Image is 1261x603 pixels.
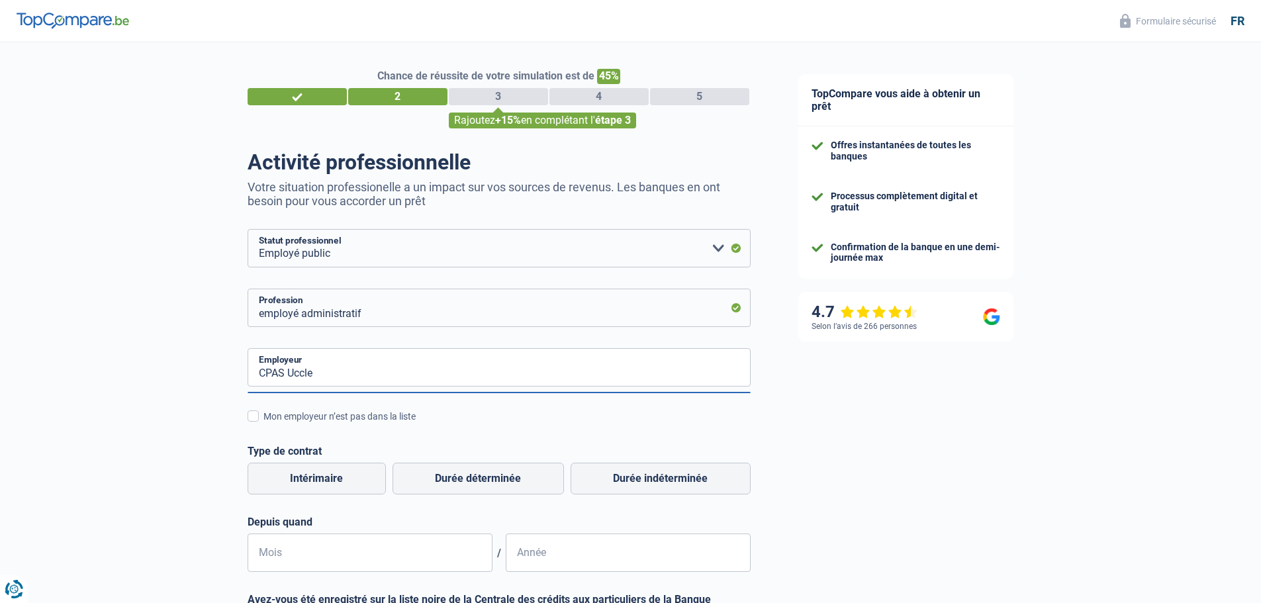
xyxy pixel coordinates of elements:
span: / [492,547,506,559]
input: MM [248,533,492,572]
p: Votre situation professionelle a un impact sur vos sources de revenus. Les banques en ont besoin ... [248,180,751,208]
div: 4.7 [812,302,918,322]
label: Intérimaire [248,463,386,494]
h1: Activité professionnelle [248,150,751,175]
div: 2 [348,88,447,105]
span: 45% [597,69,620,84]
div: Confirmation de la banque en une demi-journée max [831,242,1000,264]
div: 4 [549,88,649,105]
span: étape 3 [595,114,631,126]
div: Rajoutez en complétant l' [449,113,636,128]
div: Mon employeur n’est pas dans la liste [263,410,751,424]
div: Offres instantanées de toutes les banques [831,140,1000,162]
div: 1 [248,88,347,105]
div: 3 [449,88,548,105]
div: TopCompare vous aide à obtenir un prêt [798,74,1013,126]
label: Durée indéterminée [571,463,751,494]
div: fr [1231,14,1244,28]
label: Type de contrat [248,445,751,457]
span: +15% [495,114,521,126]
label: Depuis quand [248,516,751,528]
button: Formulaire sécurisé [1112,10,1224,32]
div: Processus complètement digital et gratuit [831,191,1000,213]
label: Durée déterminée [393,463,564,494]
div: Selon l’avis de 266 personnes [812,322,917,331]
span: Chance de réussite de votre simulation est de [377,70,594,82]
div: 5 [650,88,749,105]
img: TopCompare Logo [17,13,129,28]
input: Cherchez votre employeur [248,348,751,387]
input: AAAA [506,533,751,572]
